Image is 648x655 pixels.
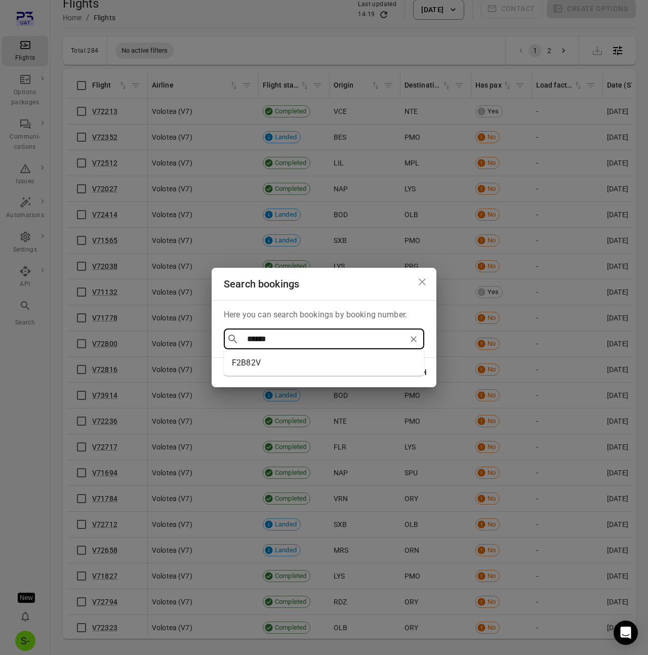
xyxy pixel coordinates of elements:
div: Open Intercom Messenger [614,621,638,645]
button: Close dialog [412,272,432,292]
h2: Search bookings [212,268,436,300]
button: Clear [407,332,421,346]
li: F2B82V [224,354,424,372]
p: Here you can search bookings by booking number. [224,309,424,321]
